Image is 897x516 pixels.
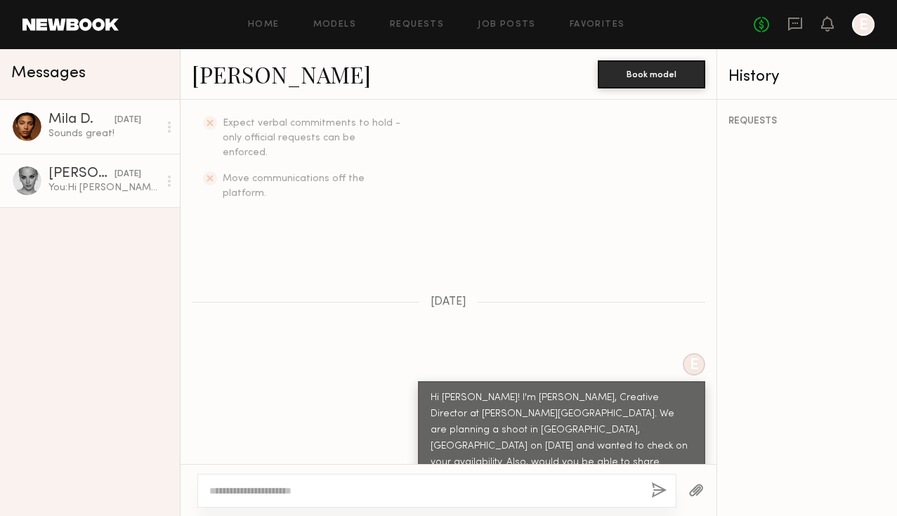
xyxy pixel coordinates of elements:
div: Sounds great! [48,127,159,140]
div: Mila D. [48,113,114,127]
a: Requests [390,20,444,29]
div: [PERSON_NAME] [48,167,114,181]
div: [DATE] [114,114,141,127]
a: [PERSON_NAME] [192,59,371,89]
div: Hi [PERSON_NAME]! I'm [PERSON_NAME], Creative Director at [PERSON_NAME][GEOGRAPHIC_DATA]. We are ... [431,390,693,503]
span: [DATE] [431,296,466,308]
div: History [728,69,886,85]
a: Models [313,20,356,29]
a: Job Posts [478,20,536,29]
a: Favorites [570,20,625,29]
div: You: Hi [PERSON_NAME]! I'm [PERSON_NAME], Creative Director at [PERSON_NAME][GEOGRAPHIC_DATA]. We... [48,181,159,194]
span: Move communications off the platform. [223,174,365,198]
div: REQUESTS [728,117,886,126]
span: Messages [11,65,86,81]
span: Expect verbal commitments to hold - only official requests can be enforced. [223,119,400,157]
a: Book model [598,67,705,79]
div: [DATE] [114,168,141,181]
a: Home [248,20,280,29]
a: E [852,13,875,36]
button: Book model [598,60,705,88]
